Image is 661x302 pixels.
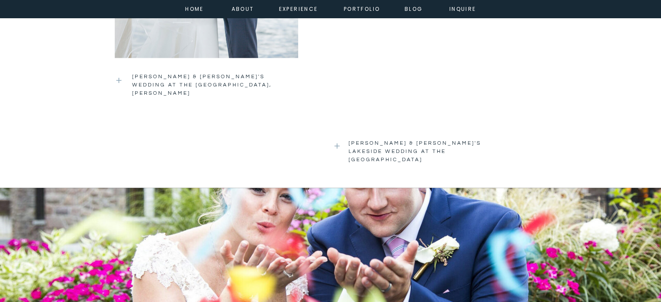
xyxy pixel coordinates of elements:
a: portfolio [343,4,381,12]
a: Blog [398,4,429,12]
a: home [183,4,206,12]
a: [PERSON_NAME] & [PERSON_NAME]'s wedding at the [GEOGRAPHIC_DATA], [PERSON_NAME] [132,72,272,90]
a: inquire [447,4,478,12]
a: experience [279,4,314,12]
a: [PERSON_NAME] & [PERSON_NAME]'s lakeside wedding at the [GEOGRAPHIC_DATA] [349,139,515,163]
a: about [232,4,251,12]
